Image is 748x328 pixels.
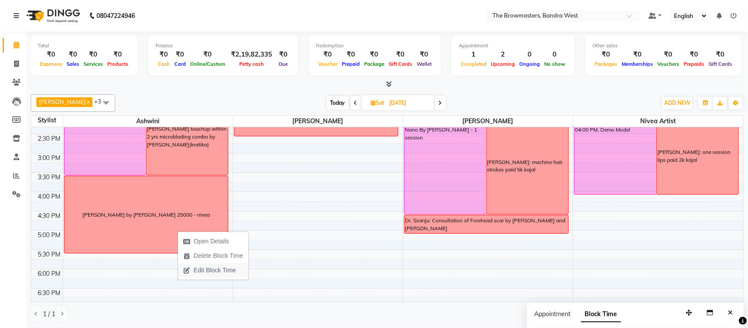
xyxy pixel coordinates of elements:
span: Ongoing [517,61,542,67]
span: No show [542,61,567,67]
span: Edit Block Time [194,266,236,275]
div: Stylist [31,116,63,125]
span: Ashwini [63,116,233,127]
span: Gift Cards [706,61,734,67]
span: Due [277,61,290,67]
div: ₹0 [415,50,434,60]
div: ₹0 [655,50,681,60]
div: ₹0 [316,50,340,60]
div: [PERSON_NAME] by [PERSON_NAME] 25000 - nivea [82,211,210,219]
div: 4:30 PM [36,211,63,221]
div: 3:30 PM [36,173,63,182]
span: Nivea Artist [573,116,743,127]
span: Appointment [534,310,571,318]
span: Packages [592,61,620,67]
input: 2025-10-04 [387,96,431,110]
div: [PERSON_NAME], 02:00 PM-04:00 PM, Demo Model [574,118,656,194]
div: 0 [517,50,542,60]
span: Sat [369,100,387,106]
div: 1 [459,50,489,60]
div: ₹0 [105,50,131,60]
div: 3:00 PM [36,153,63,163]
div: ₹0 [276,50,291,60]
div: Redemption [316,42,434,50]
span: Delete Block Time [194,251,243,260]
div: 0 [542,50,567,60]
span: Online/Custom [188,61,227,67]
span: Prepaid [340,61,362,67]
div: Finance [156,42,291,50]
span: Today [327,96,349,110]
div: ₹0 [340,50,362,60]
div: 5:00 PM [36,231,63,240]
div: [PERSON_NAME]: machine hair strokes paid 5k kajal [487,158,568,174]
span: ADD NEW [664,100,690,106]
div: ₹0 [38,50,64,60]
span: Completed [459,61,489,67]
span: Voucher [316,61,340,67]
span: Block Time [581,307,621,322]
div: Dr. Ssanju: Consultation of Forehead scar by [PERSON_NAME] and [PERSON_NAME] [405,217,568,232]
div: ₹0 [386,50,415,60]
div: ₹0 [706,50,734,60]
b: 08047224946 [96,4,135,28]
div: ₹0 [681,50,706,60]
span: Cash [156,61,172,67]
div: 6:30 PM [36,289,63,298]
span: Upcoming [489,61,517,67]
span: Petty cash [237,61,266,67]
div: ₹0 [620,50,655,60]
span: +3 [94,98,108,105]
div: ₹0 [64,50,82,60]
span: [PERSON_NAME] [39,98,86,105]
a: x [86,98,90,105]
div: 4:00 PM [36,192,63,201]
div: Sharonnull, 02:00 PM-04:30 PM, Nano By [PERSON_NAME] - 1 session [404,118,486,214]
div: [PERSON_NAME]: one session lips paid 2k kajal [657,148,738,164]
div: ₹0 [172,50,188,60]
span: Vouchers [655,61,681,67]
div: ₹2,19,82,335 [227,50,276,60]
span: Products [105,61,131,67]
span: Open Details [194,237,229,246]
span: Card [172,61,188,67]
div: ₹0 [156,50,172,60]
div: Other sales [592,42,734,50]
span: Package [362,61,386,67]
div: Total [38,42,131,50]
div: ₹0 [592,50,620,60]
span: Prepaids [681,61,706,67]
div: [PERSON_NAME] insta [DATE] 01:30 PM-03:30 PM, Combo by Sr. Artist Ashwini - 1 session [64,98,146,175]
div: ₹0 [362,50,386,60]
div: 6:00 PM [36,269,63,278]
span: Expenses [38,61,64,67]
div: ₹0 [82,50,105,60]
div: 2:30 PM [36,134,63,143]
div: Appointment [459,42,567,50]
div: [PERSON_NAME] touchup within 2 yrs microblading combo by [PERSON_NAME](kratika) [147,125,227,149]
button: ADD NEW [662,97,692,109]
span: [PERSON_NAME] [233,116,403,127]
span: Sales [64,61,82,67]
span: Wallet [415,61,434,67]
span: 1 / 1 [43,310,55,319]
button: Close [724,306,737,320]
span: Services [82,61,105,67]
div: 5:30 PM [36,250,63,259]
div: ₹0 [188,50,227,60]
img: logo [22,4,82,28]
div: 2 [489,50,517,60]
span: [PERSON_NAME] [403,116,573,127]
span: Memberships [620,61,655,67]
span: Gift Cards [386,61,415,67]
